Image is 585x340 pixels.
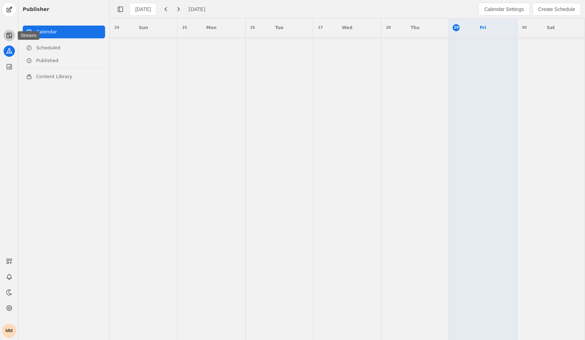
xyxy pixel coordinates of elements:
[521,24,528,31] div: 30
[2,324,16,338] button: MM
[113,24,120,31] div: 24
[479,3,529,16] button: Calendar Settings
[135,6,151,13] div: [DATE]
[181,24,188,31] div: 25
[275,24,284,31] div: Tue
[385,24,392,31] div: 28
[538,6,575,13] span: Create Schedule
[484,6,524,13] span: Calendar Settings
[130,3,157,16] button: [DATE]
[23,70,105,83] a: Content Library
[480,24,486,31] div: Fri
[206,24,217,31] div: Mon
[547,24,555,31] div: Sat
[188,6,205,13] div: [DATE]
[532,3,581,16] button: Create Schedule
[342,24,352,31] div: Wed
[23,26,105,38] a: Calendar
[317,24,324,31] div: 27
[453,24,460,31] div: 29
[411,24,420,31] div: Thu
[18,31,39,40] div: Streams
[139,24,148,31] div: Sun
[249,24,256,31] div: 26
[23,42,105,54] a: Scheduled
[23,54,105,67] a: Published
